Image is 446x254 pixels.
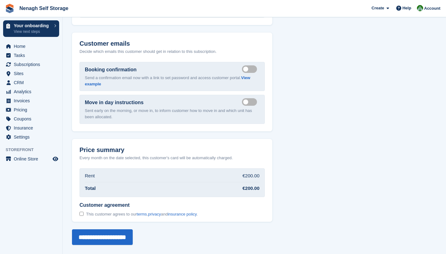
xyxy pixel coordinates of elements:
span: Tasks [14,51,51,60]
div: Rent [85,172,95,180]
h2: Customer emails [79,40,265,47]
label: Move in day instructions [85,99,144,106]
label: Send move in day email [242,101,259,102]
img: Brian Comerford [417,5,423,11]
a: privacy [148,212,161,216]
span: This customer agrees to our , and . [86,212,198,217]
a: menu [3,42,59,51]
a: menu [3,60,59,69]
span: Account [424,5,440,12]
img: stora-icon-8386f47178a22dfd0bd8f6a31ec36ba5ce8667c1dd55bd0f319d3a0aa187defe.svg [5,4,14,13]
span: CRM [14,78,51,87]
span: Home [14,42,51,51]
span: Storefront [6,147,62,153]
p: View next steps [14,29,51,34]
a: menu [3,96,59,105]
span: Pricing [14,105,51,114]
p: Send a confirmation email now with a link to set password and access customer portal. [85,75,259,87]
p: Sent early on the morning, or move in, to inform customer how to move in and which unit has been ... [85,108,259,120]
span: Sites [14,69,51,78]
p: Decide which emails this customer should get in relation to this subscription. [79,48,265,55]
a: menu [3,51,59,60]
a: menu [3,105,59,114]
a: menu [3,69,59,78]
span: Customer agreement [79,202,198,208]
div: €200.00 [243,172,259,180]
a: Preview store [52,155,59,163]
p: Your onboarding [14,23,51,28]
span: Online Store [14,155,51,163]
a: insurance policy [168,212,197,216]
span: Coupons [14,114,51,123]
span: Insurance [14,124,51,132]
span: Create [372,5,384,11]
div: €200.00 [243,185,259,192]
a: terms [137,212,147,216]
span: Analytics [14,87,51,96]
span: Settings [14,133,51,141]
a: menu [3,87,59,96]
span: Subscriptions [14,60,51,69]
input: Customer agreement This customer agrees to ourterms,privacyandinsurance policy. [79,212,84,216]
a: View example [85,75,250,86]
a: Your onboarding View next steps [3,20,59,37]
label: Booking confirmation [85,66,136,74]
span: Help [402,5,411,11]
a: menu [3,133,59,141]
h2: Price summary [79,146,265,154]
a: Nenagh Self Storage [17,3,71,13]
a: menu [3,114,59,123]
a: menu [3,78,59,87]
p: Every month on the date selected, this customer's card will be automatically charged. [79,155,233,161]
a: menu [3,124,59,132]
span: Invoices [14,96,51,105]
a: menu [3,155,59,163]
div: Total [85,185,96,192]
